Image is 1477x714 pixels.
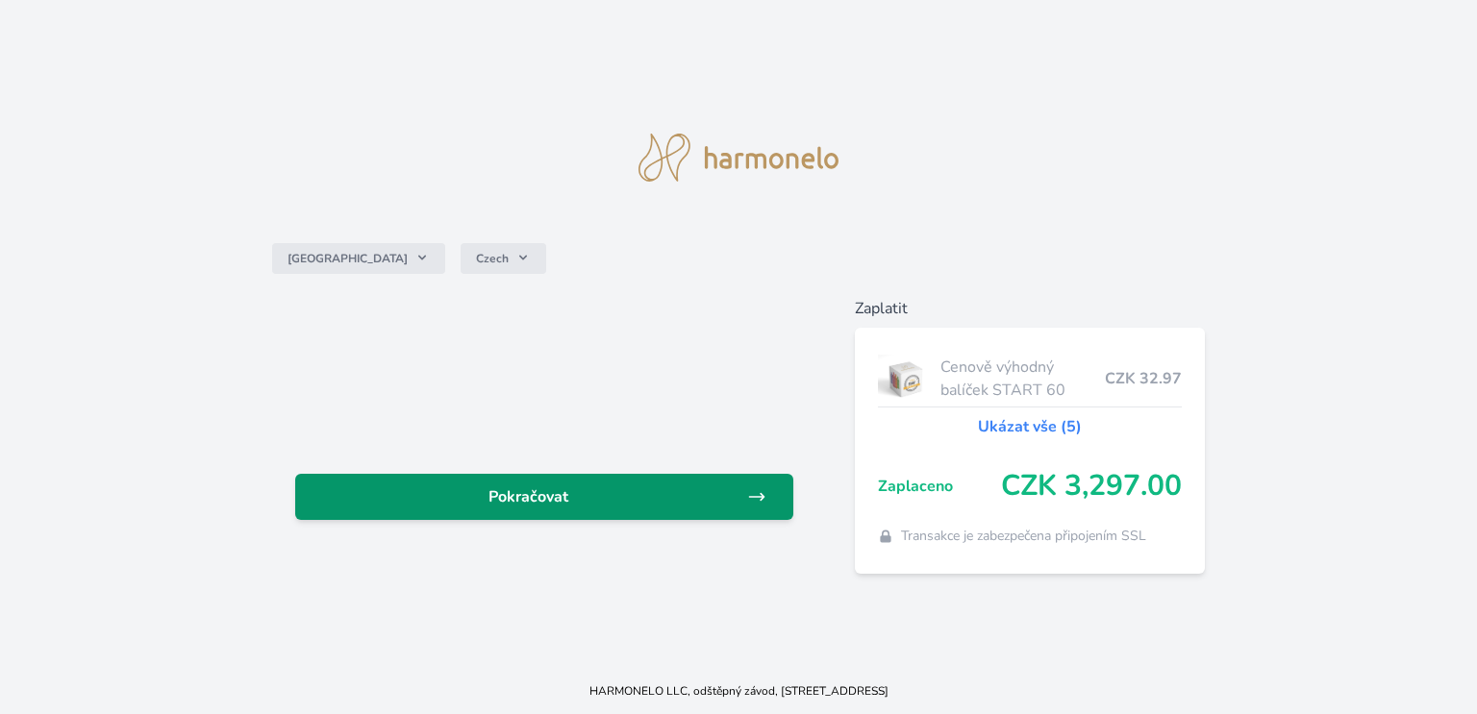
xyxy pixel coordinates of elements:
img: logo.svg [638,134,839,182]
span: Czech [476,251,509,266]
span: [GEOGRAPHIC_DATA] [288,251,408,266]
span: Cenově výhodný balíček START 60 [940,356,1105,402]
h6: Zaplatit [855,297,1205,320]
a: Ukázat vše (5) [978,415,1082,438]
img: start.jpg [878,355,933,403]
span: CZK 32.97 [1105,367,1182,390]
span: Pokračovat [311,485,747,508]
button: [GEOGRAPHIC_DATA] [272,243,445,274]
span: Zaplaceno [878,475,1001,498]
span: Transakce je zabezpečena připojením SSL [901,527,1146,546]
span: CZK 3,297.00 [1001,469,1182,504]
a: Pokračovat [295,474,793,520]
button: Czech [461,243,546,274]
